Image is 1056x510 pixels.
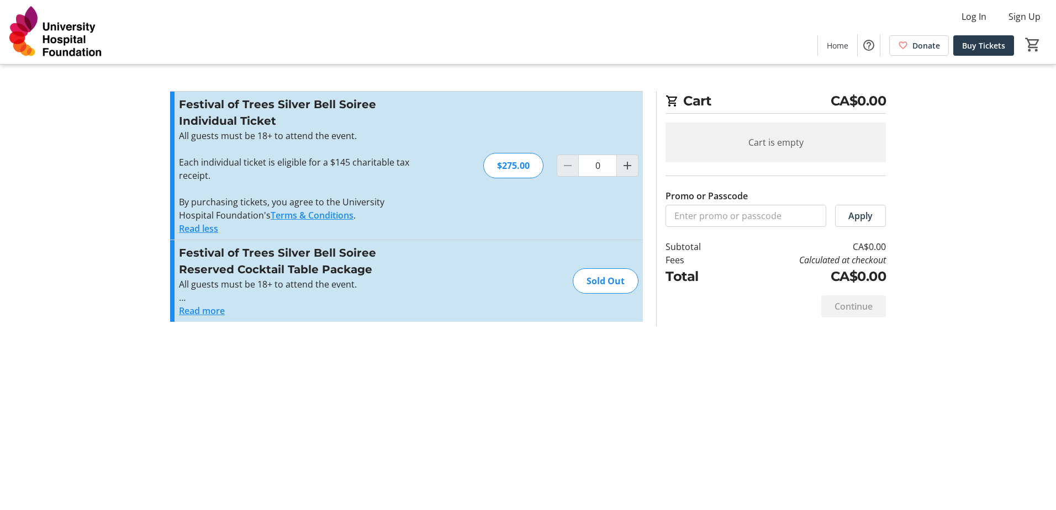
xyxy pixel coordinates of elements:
div: Sold Out [573,268,638,294]
button: Cart [1023,35,1043,55]
button: Apply [835,205,886,227]
span: Home [827,40,848,51]
a: Buy Tickets [953,35,1014,56]
td: CA$0.00 [730,267,886,286]
p: Each individual ticket is eligible for a $145 charitable tax receipt. [179,156,420,182]
a: Terms & Conditions [271,209,353,221]
h3: Festival of Trees Silver Bell Soiree Reserved Cocktail Table Package [179,245,420,278]
a: Home [818,35,857,56]
td: Fees [666,253,730,267]
div: $275.00 [483,153,543,178]
button: Increment by one [617,155,638,176]
button: Sign Up [1000,8,1049,25]
input: Festival of Trees Silver Bell Soiree Individual Ticket Quantity [578,155,617,177]
span: Donate [912,40,940,51]
p: By purchasing tickets, you agree to the University Hospital Foundation's . [179,195,420,222]
label: Promo or Passcode [666,189,748,203]
p: All guests must be 18+ to attend the event. [179,278,420,291]
input: Enter promo or passcode [666,205,826,227]
span: Log In [962,10,986,23]
button: Log In [953,8,995,25]
span: Buy Tickets [962,40,1005,51]
div: Cart is empty [666,123,886,162]
span: CA$0.00 [831,91,886,111]
td: CA$0.00 [730,240,886,253]
button: Read more [179,304,225,317]
td: Subtotal [666,240,730,253]
h2: Cart [666,91,886,114]
h3: Festival of Trees Silver Bell Soiree Individual Ticket [179,96,420,129]
td: Total [666,267,730,286]
button: Help [858,34,880,56]
span: Apply [848,209,873,222]
a: Donate [889,35,949,56]
img: University Hospital Foundation's Logo [7,4,105,60]
p: All guests must be 18+ to attend the event. [179,129,420,142]
button: Read less [179,222,218,235]
span: Sign Up [1009,10,1041,23]
td: Calculated at checkout [730,253,886,267]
